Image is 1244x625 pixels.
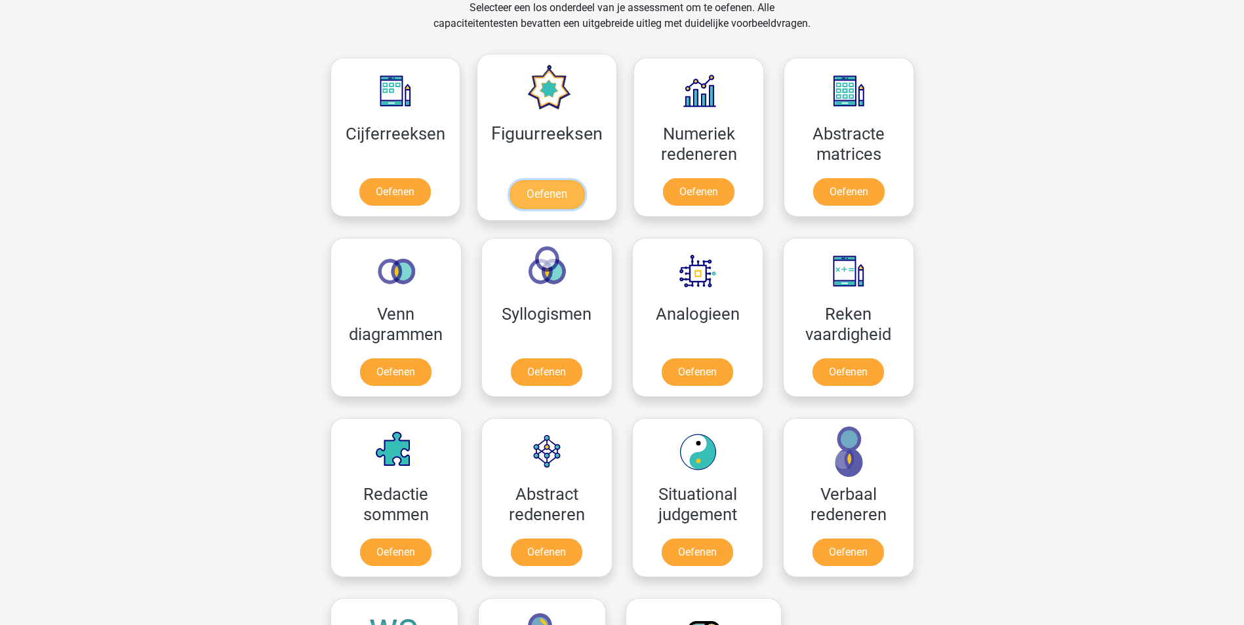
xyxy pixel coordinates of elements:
a: Oefenen [510,180,584,209]
a: Oefenen [662,358,733,386]
a: Oefenen [511,539,582,566]
a: Oefenen [813,178,885,206]
a: Oefenen [813,539,884,566]
a: Oefenen [511,358,582,386]
a: Oefenen [663,178,734,206]
a: Oefenen [360,539,431,566]
a: Oefenen [360,358,431,386]
a: Oefenen [813,358,884,386]
a: Oefenen [662,539,733,566]
a: Oefenen [359,178,431,206]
